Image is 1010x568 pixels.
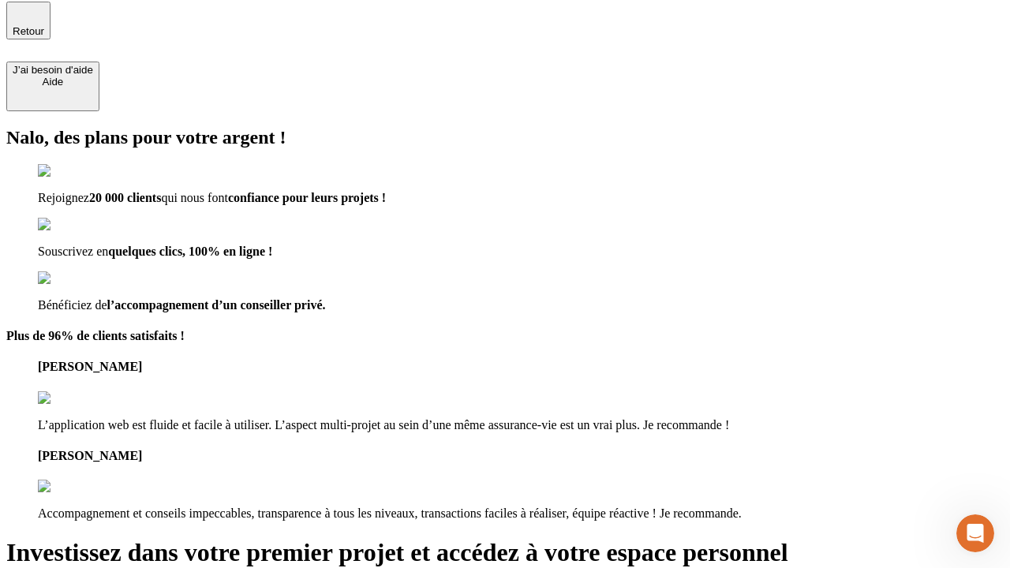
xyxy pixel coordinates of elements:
[38,506,1004,521] p: Accompagnement et conseils impeccables, transparence à tous les niveaux, transactions faciles à r...
[161,191,227,204] span: qui nous font
[38,391,116,405] img: reviews stars
[38,245,108,258] span: Souscrivez en
[38,191,89,204] span: Rejoignez
[107,298,326,312] span: l’accompagnement d’un conseiller privé.
[956,514,994,552] iframe: Intercom live chat
[38,449,1004,463] h4: [PERSON_NAME]
[6,329,1004,343] h4: Plus de 96% de clients satisfaits !
[38,360,1004,374] h4: [PERSON_NAME]
[89,191,162,204] span: 20 000 clients
[6,538,1004,567] h1: Investissez dans votre premier projet et accédez à votre espace personnel
[13,64,93,76] div: J’ai besoin d'aide
[13,76,93,88] div: Aide
[38,271,106,286] img: checkmark
[228,191,386,204] span: confiance pour leurs projets !
[6,2,50,39] button: Retour
[38,480,116,494] img: reviews stars
[38,418,1004,432] p: L’application web est fluide et facile à utiliser. L’aspect multi-projet au sein d’une même assur...
[38,218,106,232] img: checkmark
[38,164,106,178] img: checkmark
[13,25,44,37] span: Retour
[6,127,1004,148] h2: Nalo, des plans pour votre argent !
[38,298,107,312] span: Bénéficiez de
[108,245,272,258] span: quelques clics, 100% en ligne !
[6,62,99,111] button: J’ai besoin d'aideAide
